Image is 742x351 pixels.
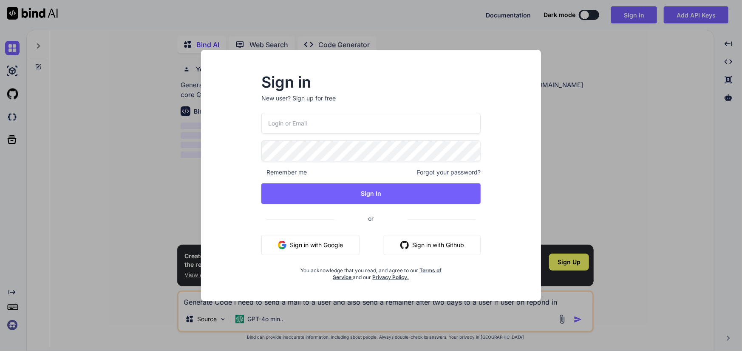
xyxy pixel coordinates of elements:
button: Sign in with Github [384,235,481,255]
div: You acknowledge that you read, and agree to our and our [298,262,444,281]
span: Forgot your password? [417,168,481,177]
button: Sign in with Google [261,235,360,255]
span: Remember me [261,168,307,177]
input: Login or Email [261,113,481,134]
span: or [334,208,408,229]
button: Sign In [261,183,481,204]
div: Sign up for free [292,94,336,103]
img: github [400,241,409,249]
a: Terms of Service [333,267,442,280]
p: New user? [261,94,481,113]
img: google [278,241,286,249]
a: Privacy Policy. [372,274,409,280]
h2: Sign in [261,75,481,89]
